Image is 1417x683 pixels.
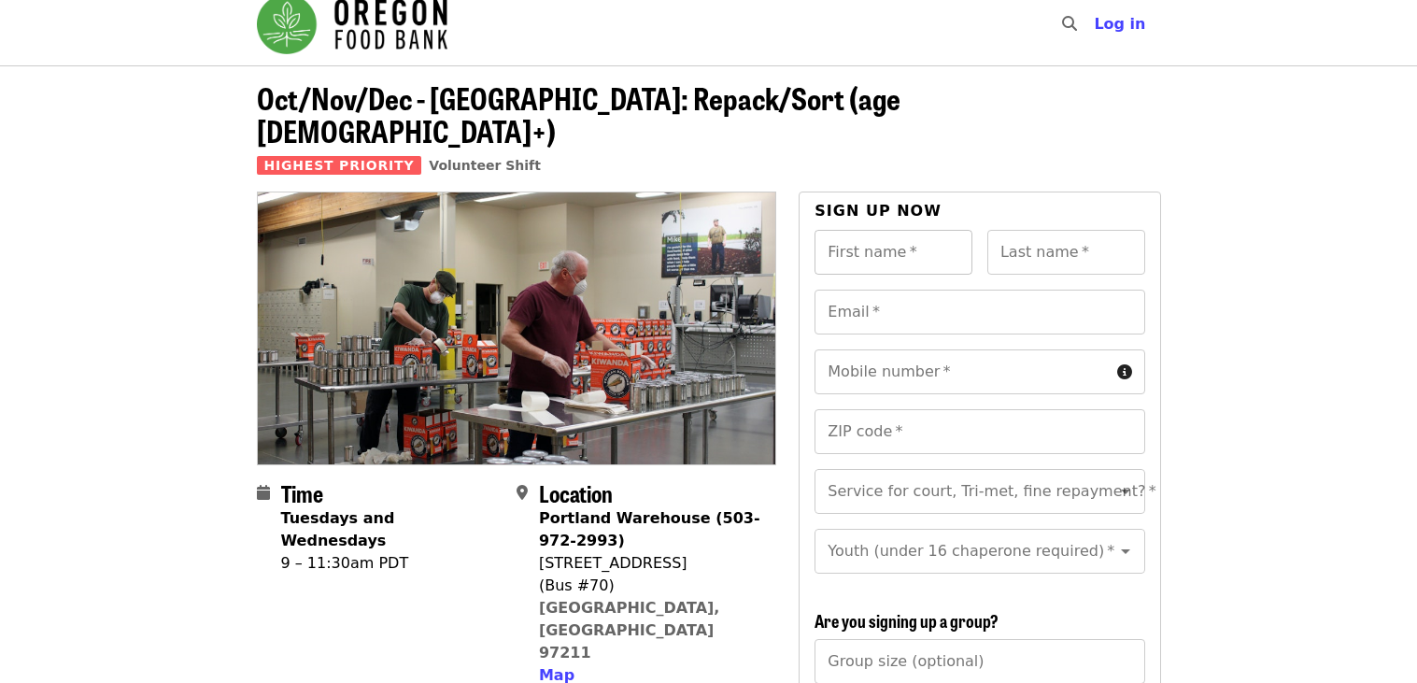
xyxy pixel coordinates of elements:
span: Highest Priority [257,156,422,175]
span: Log in [1094,15,1145,33]
img: Oct/Nov/Dec - Portland: Repack/Sort (age 16+) organized by Oregon Food Bank [258,192,776,463]
input: ZIP code [815,409,1144,454]
i: search icon [1062,15,1077,33]
button: Open [1112,538,1139,564]
div: [STREET_ADDRESS] [539,552,761,575]
div: (Bus #70) [539,575,761,597]
input: Last name [987,230,1145,275]
button: Log in [1079,6,1160,43]
span: Location [539,477,613,509]
span: Oct/Nov/Dec - [GEOGRAPHIC_DATA]: Repack/Sort (age [DEMOGRAPHIC_DATA]+) [257,76,900,152]
span: Are you signing up a group? [815,608,999,633]
span: Sign up now [815,202,942,220]
div: 9 – 11:30am PDT [281,552,502,575]
strong: Tuesdays and Wednesdays [281,509,395,549]
strong: Portland Warehouse (503-972-2993) [539,509,760,549]
input: Search [1088,2,1103,47]
i: map-marker-alt icon [517,484,528,502]
a: Volunteer Shift [429,158,541,173]
i: circle-info icon [1117,363,1132,381]
i: calendar icon [257,484,270,502]
input: Mobile number [815,349,1109,394]
span: Time [281,477,323,509]
a: [GEOGRAPHIC_DATA], [GEOGRAPHIC_DATA] 97211 [539,599,720,662]
button: Open [1112,478,1139,505]
input: Email [815,290,1144,334]
input: First name [815,230,972,275]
